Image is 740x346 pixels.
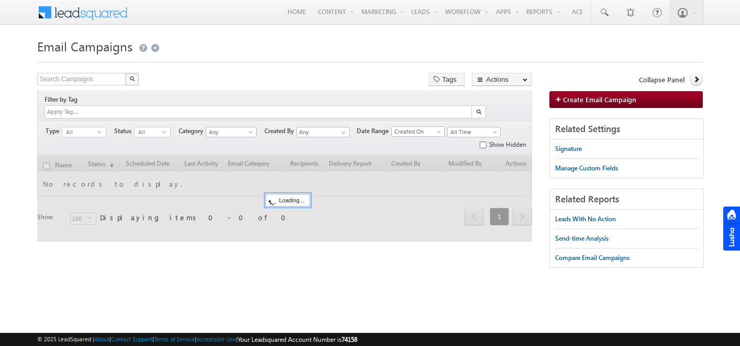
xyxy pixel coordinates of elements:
[555,253,629,263] div: Compare Email Campaigns
[46,126,62,136] span: Type
[266,194,310,207] div: Loading...
[206,127,254,137] span: Any
[555,214,616,224] div: Leads With No Action
[238,336,357,343] span: Your Leadsquared Account Number is
[206,127,257,137] a: Any
[555,144,582,154] div: Signature
[196,336,236,342] a: Acceptable Use
[550,119,703,139] div: Related Settings
[46,107,108,116] input: Apply Tag...
[135,127,162,137] span: All
[111,336,152,342] a: Contact Support
[555,164,618,173] div: Manage Custom Fields
[62,127,97,137] span: All
[555,139,582,158] a: Signature
[392,127,441,136] span: Created On
[37,334,357,344] span: © 2025 LeadSquared | | | | |
[336,127,349,138] a: Show All Items
[97,129,106,134] span: select
[264,126,296,136] span: Created By
[555,210,616,229] a: Leads With No Action
[555,234,609,243] div: Send-time Analysis
[447,127,501,137] a: All Time
[94,336,109,342] a: About
[563,95,636,104] span: Create Email Campaign
[555,229,609,248] a: Send-time Analysis
[448,127,498,137] span: All Time
[639,75,684,84] span: Collapse Panel
[555,96,563,102] img: add_icon.png
[37,38,132,55] span: Email Campaigns
[129,76,135,81] img: Search
[549,91,703,108] a: Create Email Campaign
[162,129,170,134] span: select
[476,109,481,114] img: Search
[555,159,618,178] a: Manage Custom Fields
[357,126,391,136] span: Date Range
[154,336,195,342] a: Terms of Service
[114,126,134,136] span: Status
[489,140,526,149] label: Show Hidden
[45,94,81,105] div: Filter by Tag
[472,73,532,86] button: Actions
[429,73,465,86] button: Tags
[179,126,206,136] span: Category
[341,336,357,343] span: 74158
[550,189,703,210] div: Related Reports
[391,126,445,137] a: Created On
[296,127,350,137] input: Type to Search
[555,248,629,267] a: Compare Email Campaigns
